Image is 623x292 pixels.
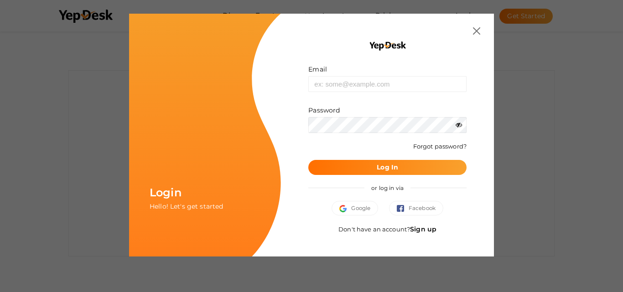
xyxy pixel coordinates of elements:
[339,204,370,213] span: Google
[389,201,443,215] button: Facebook
[369,41,406,51] img: YEP_black_cropped.png
[308,160,467,175] button: Log In
[397,204,436,213] span: Facebook
[308,65,327,74] label: Email
[410,225,436,233] a: Sign up
[473,27,480,35] img: close.svg
[150,202,223,210] span: Hello! Let's get started
[338,225,436,233] span: Don't have an account?
[150,186,182,199] span: Login
[413,143,467,150] a: Forgot password?
[397,205,409,212] img: facebook.svg
[332,201,378,215] button: Google
[308,76,467,92] input: ex: some@example.com
[308,106,340,115] label: Password
[377,163,398,171] b: Log In
[339,205,351,212] img: google.svg
[364,178,410,198] span: or log in via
